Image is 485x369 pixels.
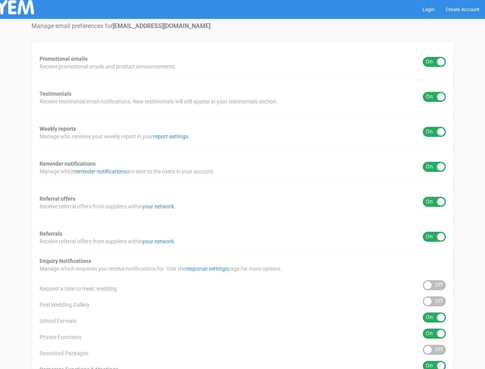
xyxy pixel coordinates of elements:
span: Receive referral offers from suppliers within . [40,203,175,210]
span: Receive promotional emails and product announcements. [40,63,176,70]
strong: Testimonials [40,91,71,97]
strong: Reminder notifications [40,161,96,167]
strong: [EMAIL_ADDRESS][DOMAIN_NAME] [113,22,210,30]
span: Manage who receives your weekly report in your . [40,133,190,140]
a: response settings [185,266,228,272]
span: Receive testimonial email notifications. New testimonials will still appear in your testimonials ... [40,98,278,105]
strong: Enquiry Notifications [40,258,91,264]
a: report settings [153,133,188,140]
span: Real Wedding Gallery [40,301,89,309]
a: reminder notifications [74,168,127,175]
a: your network [142,203,174,209]
span: School Formals [40,317,76,325]
span: Manage which enquiries you receive notifications for. Visit the page for more options. [40,265,282,273]
strong: Promotional emails [40,56,88,62]
span: Download Packages [40,349,88,357]
span: Receive referral offers from suppliers within . [40,238,175,245]
span: Private Functions [40,333,81,341]
a: your network [142,238,174,244]
strong: Referral offers [40,196,75,202]
strong: Weekly reports [40,126,76,132]
span: Manage which are sent to the users in your account. [40,168,215,175]
strong: Referrals [40,231,62,237]
span: Request a time to meet, wedding [40,285,117,293]
h4: Manage email preferences for [31,23,454,30]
